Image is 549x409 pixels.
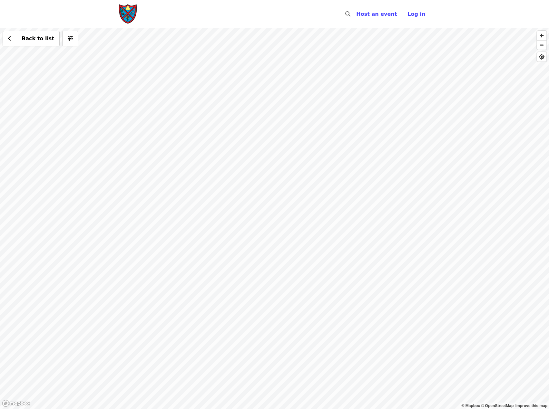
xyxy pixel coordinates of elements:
[2,400,30,407] a: Mapbox logo
[481,404,514,408] a: OpenStreetMap
[515,404,547,408] a: Map feedback
[119,4,138,24] img: Society of St. Andrew - Home
[407,11,425,17] span: Log in
[345,11,350,17] i: search icon
[537,40,546,50] button: Zoom Out
[402,8,430,21] button: Log in
[62,31,78,46] button: More filters (0 selected)
[3,31,60,46] button: Back to list
[537,31,546,40] button: Zoom In
[354,6,359,22] input: Search
[462,404,480,408] a: Mapbox
[68,35,73,42] i: sliders-h icon
[22,35,54,42] span: Back to list
[537,52,546,62] button: Find My Location
[356,11,397,17] a: Host an event
[8,35,11,42] i: chevron-left icon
